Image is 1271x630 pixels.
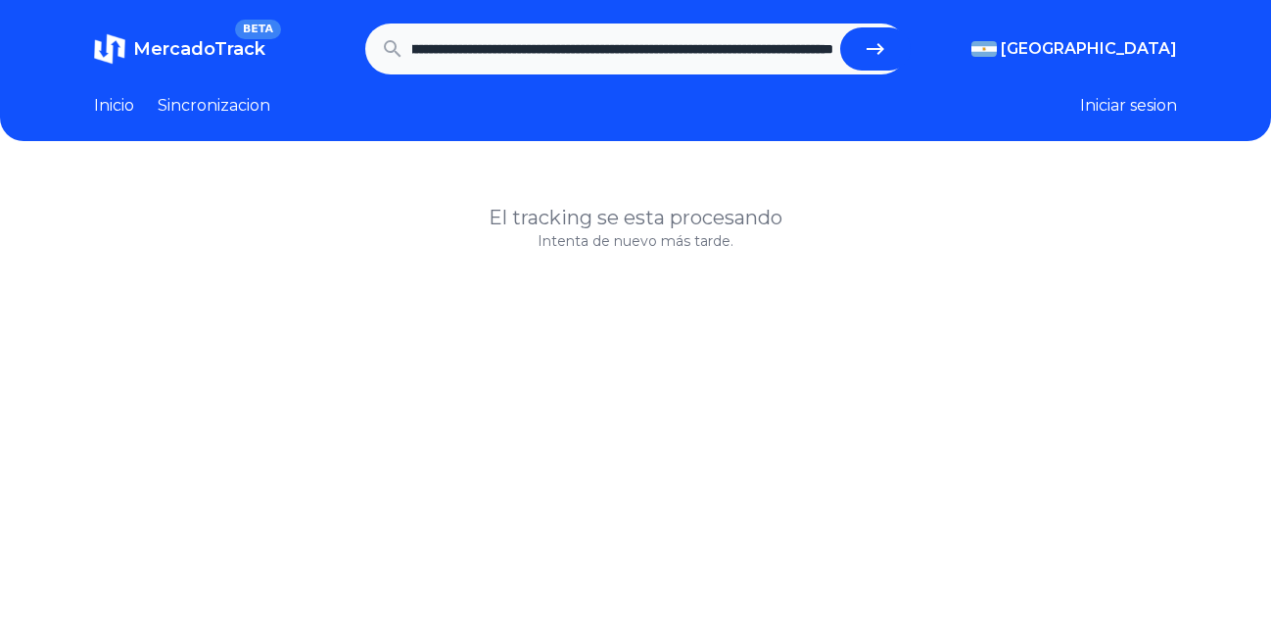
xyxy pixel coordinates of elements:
p: Intenta de nuevo más tarde. [94,231,1177,251]
a: MercadoTrackBETA [94,33,265,65]
a: Inicio [94,94,134,118]
img: Argentina [971,41,997,57]
button: [GEOGRAPHIC_DATA] [971,37,1177,61]
button: Iniciar sesion [1080,94,1177,118]
a: Sincronizacion [158,94,270,118]
span: BETA [235,20,281,39]
span: MercadoTrack [133,38,265,60]
h1: El tracking se esta procesando [94,204,1177,231]
img: MercadoTrack [94,33,125,65]
span: [GEOGRAPHIC_DATA] [1001,37,1177,61]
